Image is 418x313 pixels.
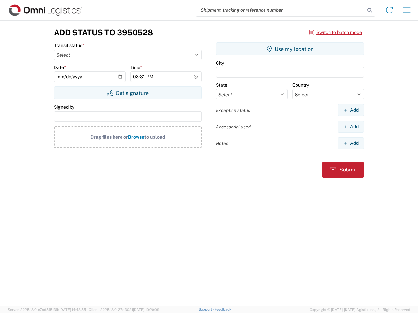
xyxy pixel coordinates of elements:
[133,308,159,312] span: [DATE] 10:20:09
[338,104,364,116] button: Add
[128,134,144,140] span: Browse
[54,104,74,110] label: Signed by
[54,28,153,37] h3: Add Status to 3950528
[59,308,86,312] span: [DATE] 14:43:55
[89,308,159,312] span: Client: 2025.18.0-27d3021
[54,65,66,70] label: Date
[216,141,228,146] label: Notes
[216,124,251,130] label: Accessorial used
[130,65,142,70] label: Time
[144,134,165,140] span: to upload
[54,86,202,99] button: Get signature
[90,134,128,140] span: Drag files here or
[216,82,227,88] label: State
[309,27,362,38] button: Switch to batch mode
[310,307,410,313] span: Copyright © [DATE]-[DATE] Agistix Inc., All Rights Reserved
[199,307,215,311] a: Support
[322,162,364,178] button: Submit
[216,107,250,113] label: Exception status
[196,4,365,16] input: Shipment, tracking or reference number
[215,307,231,311] a: Feedback
[292,82,309,88] label: Country
[8,308,86,312] span: Server: 2025.18.0-c7ad5f513fb
[338,121,364,133] button: Add
[216,60,224,66] label: City
[216,42,364,55] button: Use my location
[338,137,364,149] button: Add
[54,42,84,48] label: Transit status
